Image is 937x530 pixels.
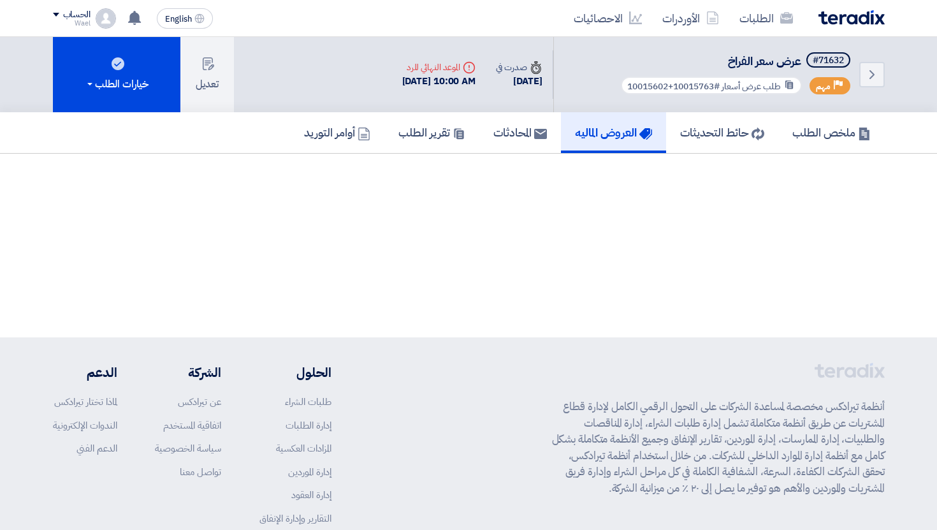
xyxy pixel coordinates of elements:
[53,418,117,432] a: الندوات الإلكترونية
[180,37,234,112] button: تعديل
[290,112,384,153] a: أوامر التوريد
[165,15,192,24] span: English
[157,8,213,29] button: English
[818,10,885,25] img: Teradix logo
[286,418,331,432] a: إدارة الطلبات
[288,465,331,479] a: إدارة الموردين
[259,363,331,382] li: الحلول
[729,3,803,33] a: الطلبات
[259,512,331,526] a: التقارير وإدارة الإنفاق
[76,441,117,455] a: الدعم الفني
[552,399,885,496] p: أنظمة تيرادكس مخصصة لمساعدة الشركات على التحول الرقمي الكامل لإدارة قطاع المشتريات عن طريق أنظمة ...
[53,20,91,27] div: Wael
[816,80,831,92] span: مهم
[291,488,331,502] a: إدارة العقود
[163,418,221,432] a: اتفاقية المستخدم
[496,74,542,89] div: [DATE]
[63,10,91,20] div: الحساب
[652,3,729,33] a: الأوردرات
[575,125,652,140] h5: العروض الماليه
[53,37,180,112] button: خيارات الطلب
[53,363,117,382] li: الدعم
[384,112,479,153] a: تقرير الطلب
[155,441,221,455] a: سياسة الخصوصية
[85,77,149,92] div: خيارات الطلب
[402,61,476,74] div: الموعد النهائي للرد
[180,465,221,479] a: تواصل معنا
[398,125,465,140] h5: تقرير الطلب
[402,74,476,89] div: [DATE] 10:00 AM
[479,112,561,153] a: المحادثات
[666,112,778,153] a: حائط التحديثات
[496,61,542,74] div: صدرت في
[493,125,547,140] h5: المحادثات
[618,52,853,70] h5: عرض سعر الفراخ
[178,395,221,409] a: عن تيرادكس
[563,3,652,33] a: الاحصائيات
[728,52,801,70] span: عرض سعر الفراخ
[792,125,871,140] h5: ملخص الطلب
[276,441,331,455] a: المزادات العكسية
[680,125,764,140] h5: حائط التحديثات
[561,112,666,153] a: العروض الماليه
[722,80,781,93] span: طلب عرض أسعار
[304,125,370,140] h5: أوامر التوريد
[155,363,221,382] li: الشركة
[285,395,331,409] a: طلبات الشراء
[627,80,720,93] span: #10015763+10015602
[96,8,116,29] img: profile_test.png
[778,112,885,153] a: ملخص الطلب
[813,56,844,65] div: #71632
[54,395,117,409] a: لماذا تختار تيرادكس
